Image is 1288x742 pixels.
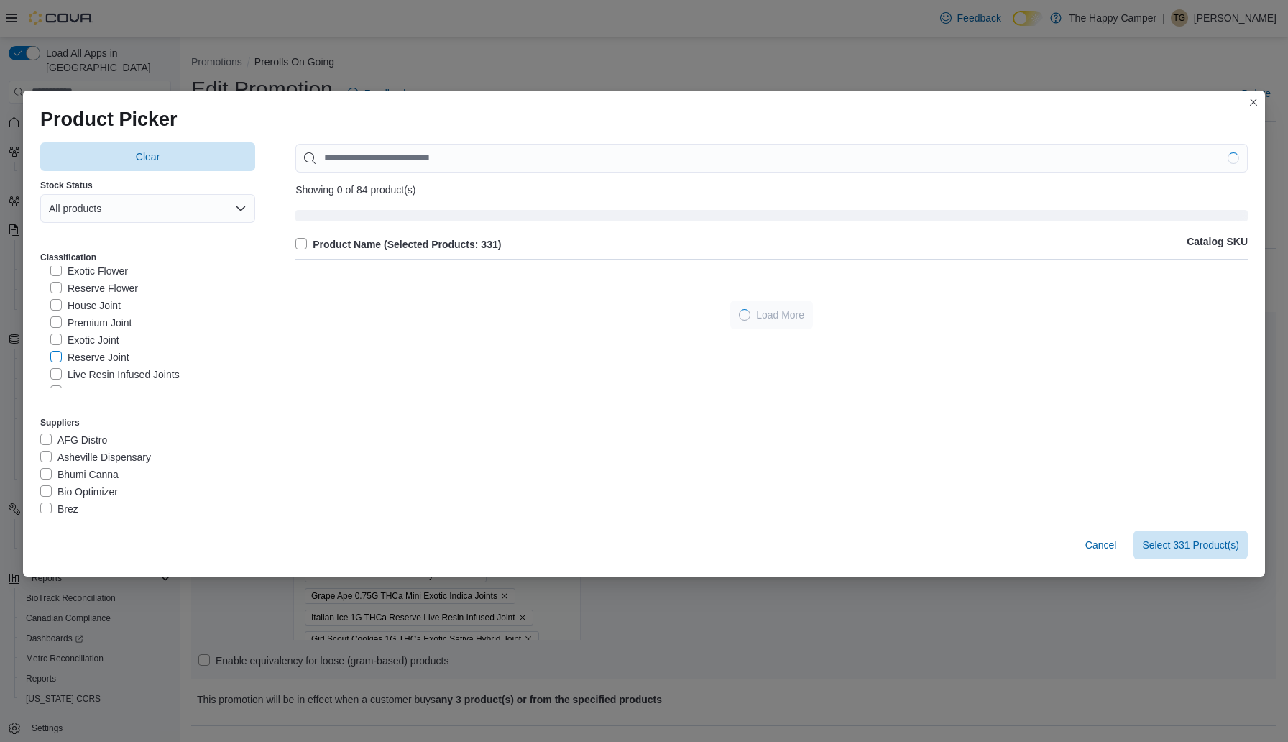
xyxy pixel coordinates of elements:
label: Reserve Flower [50,280,138,297]
span: Clear [136,150,160,164]
span: Loading [295,213,1248,224]
label: Exotic Joint [50,331,119,349]
button: Closes this modal window [1245,93,1262,111]
label: Classification [40,252,96,263]
button: LoadingLoad More [730,301,813,329]
button: Cancel [1080,531,1123,559]
label: Reserve Joint [50,349,129,366]
span: Load More [756,308,804,322]
label: Stock Status [40,180,93,191]
label: Smoking Devices [50,383,145,400]
label: Suppliers [40,417,80,429]
label: Product Name (Selected Products: 331) [295,236,501,253]
button: Select 331 Product(s) [1133,531,1248,559]
label: House Joint [50,297,121,314]
label: Premium Joint [50,314,132,331]
button: All products [40,194,255,223]
span: Select 331 Product(s) [1142,538,1239,552]
span: Loading [739,309,750,321]
label: Asheville Dispensary [40,449,151,466]
button: Clear [40,142,255,171]
label: AFG Distro [40,431,107,449]
div: Showing 0 of 84 product(s) [295,184,1248,196]
input: Use aria labels when no actual label is in use [295,144,1248,173]
label: Exotic Flower [50,262,128,280]
label: Brez [40,500,78,518]
label: Bhumi Canna [40,466,119,483]
label: Live Resin Infused Joints [50,366,180,383]
p: Catalog SKU [1187,236,1248,253]
h1: Product Picker [40,108,178,131]
span: Cancel [1085,538,1117,552]
label: Bio Optimizer [40,483,118,500]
